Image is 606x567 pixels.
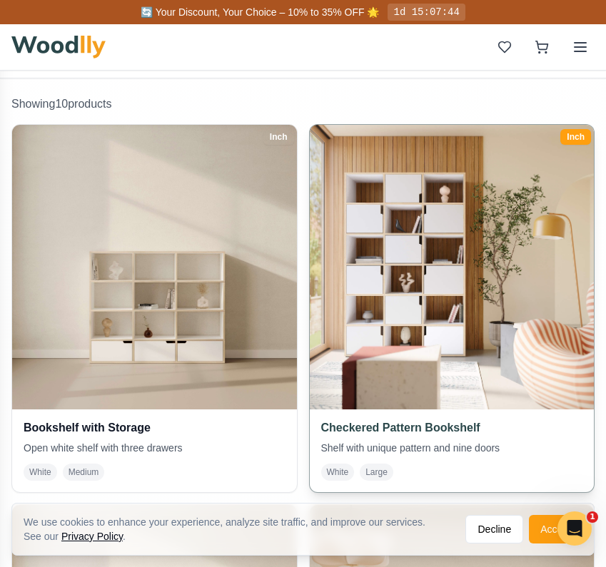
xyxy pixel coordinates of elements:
img: Bookshelf with Storage [12,125,297,409]
div: 1d 15:07:44 [388,4,465,21]
span: 1 [587,511,598,523]
span: Large [360,464,393,481]
div: Inch [263,129,294,145]
h3: Checkered Pattern Bookshelf [321,421,583,435]
p: Shelf with unique pattern and nine doors [321,441,583,455]
a: Privacy Policy [61,531,123,542]
img: Woodlly [11,36,106,58]
span: White [24,464,57,481]
span: 🔄 Your Discount, Your Choice – 10% to 35% OFF 🌟 [141,6,379,18]
img: Checkered Pattern Bookshelf [303,118,601,416]
span: White [321,464,355,481]
p: Showing 10 product s [11,96,595,113]
p: Open white shelf with three drawers [24,441,286,455]
button: Accept [529,515,582,543]
button: Decline [465,515,523,543]
span: Medium [63,464,105,481]
h3: Bookshelf with Storage [24,421,286,435]
div: We use cookies to enhance your experience, analyze site traffic, and improve our services. See our . [24,515,454,543]
iframe: Intercom live chat [557,511,592,546]
div: Inch [560,129,591,145]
